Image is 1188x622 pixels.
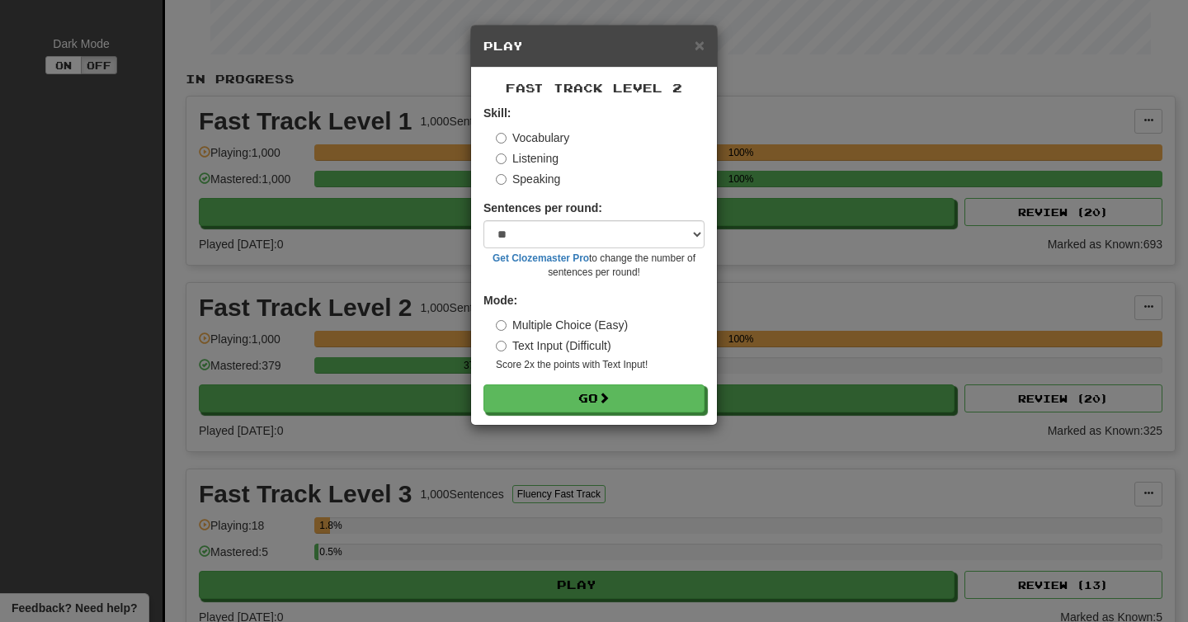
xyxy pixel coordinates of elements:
input: Listening [496,153,507,164]
label: Multiple Choice (Easy) [496,317,628,333]
h5: Play [483,38,705,54]
label: Speaking [496,171,560,187]
input: Vocabulary [496,133,507,144]
input: Multiple Choice (Easy) [496,320,507,331]
label: Vocabulary [496,130,569,146]
span: × [695,35,705,54]
input: Speaking [496,174,507,185]
span: Fast Track Level 2 [506,81,682,95]
a: Get Clozemaster Pro [493,252,589,264]
button: Go [483,384,705,412]
label: Sentences per round: [483,200,602,216]
strong: Skill: [483,106,511,120]
input: Text Input (Difficult) [496,341,507,351]
strong: Mode: [483,294,517,307]
label: Text Input (Difficult) [496,337,611,354]
small: Score 2x the points with Text Input ! [496,358,705,372]
small: to change the number of sentences per round! [483,252,705,280]
label: Listening [496,150,559,167]
button: Close [695,36,705,54]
